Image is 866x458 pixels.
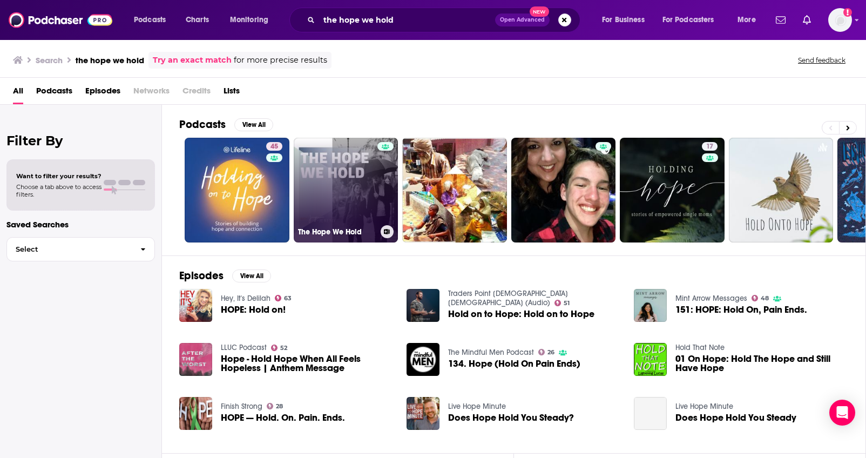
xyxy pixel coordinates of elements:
[234,118,273,131] button: View All
[153,54,232,66] a: Try an exact match
[448,413,574,422] a: Does Hope Hold You Steady?
[234,54,327,66] span: for more precise results
[221,402,262,411] a: Finish Strong
[495,14,550,26] button: Open AdvancedNew
[448,289,568,307] a: Traders Point Christian Church (Audio)
[319,11,495,29] input: Search podcasts, credits, & more...
[448,309,594,319] a: Hold on to Hope: Hold on to Hope
[407,397,439,430] img: Does Hope Hold You Steady?
[36,82,72,104] a: Podcasts
[634,289,667,322] img: 151: HOPE: Hold On, Pain Ends.
[76,55,144,65] h3: the hope we hold
[500,17,545,23] span: Open Advanced
[772,11,790,29] a: Show notifications dropdown
[6,237,155,261] button: Select
[843,8,852,17] svg: Add a profile image
[179,118,226,131] h2: Podcasts
[294,138,398,243] a: The Hope We Hold
[36,55,63,65] h3: Search
[298,227,376,237] h3: The Hope We Hold
[230,12,268,28] span: Monitoring
[9,10,112,30] img: Podchaser - Follow, Share and Rate Podcasts
[221,294,270,303] a: Hey, It's Delilah
[134,12,166,28] span: Podcasts
[730,11,769,29] button: open menu
[270,142,278,152] span: 45
[675,413,796,422] a: Does Hope Hold You Steady
[675,343,725,352] a: Hold That Note
[179,289,212,322] img: HOPE: Hold on!
[620,138,725,243] a: 17
[6,219,155,230] p: Saved Searches
[284,296,292,301] span: 63
[224,82,240,104] a: Lists
[829,400,855,426] div: Open Intercom Messenger
[634,343,667,376] img: 01 On Hope: Hold The Hope and Still Have Hope
[221,305,286,314] a: HOPE: Hold on!
[133,82,170,104] span: Networks
[182,82,211,104] span: Credits
[6,133,155,149] h2: Filter By
[547,350,554,355] span: 26
[267,403,283,409] a: 28
[752,295,769,301] a: 48
[179,269,224,282] h2: Episodes
[675,294,747,303] a: Mint Arrow Messages
[675,354,848,373] a: 01 On Hope: Hold The Hope and Still Have Hope
[300,8,591,32] div: Search podcasts, credits, & more...
[275,295,292,301] a: 63
[662,12,714,28] span: For Podcasters
[16,183,102,198] span: Choose a tab above to access filters.
[594,11,658,29] button: open menu
[538,349,555,355] a: 26
[221,354,394,373] a: Hope - Hold Hope When All Feels Hopeless | Anthem Message
[634,397,667,430] a: Does Hope Hold You Steady
[179,343,212,376] img: Hope - Hold Hope When All Feels Hopeless | Anthem Message
[185,138,289,243] a: 45
[675,305,807,314] a: 151: HOPE: Hold On, Pain Ends.
[554,300,570,306] a: 51
[7,246,132,253] span: Select
[828,8,852,32] span: Logged in as shcarlos
[179,269,271,282] a: EpisodesView All
[179,397,212,430] img: HOPE — Hold. On. Pain. Ends.
[280,346,287,351] span: 52
[407,289,439,322] img: Hold on to Hope: Hold on to Hope
[828,8,852,32] img: User Profile
[702,142,718,151] a: 17
[266,142,282,151] a: 45
[655,11,730,29] button: open menu
[407,343,439,376] a: 134. Hope (Hold On Pain Ends)
[179,118,273,131] a: PodcastsView All
[564,301,570,306] span: 51
[675,402,733,411] a: Live Hope Minute
[221,343,267,352] a: LLUC Podcast
[221,413,345,422] a: HOPE — Hold. On. Pain. Ends.
[799,11,815,29] a: Show notifications dropdown
[85,82,120,104] a: Episodes
[448,359,580,368] a: 134. Hope (Hold On Pain Ends)
[448,402,506,411] a: Live Hope Minute
[738,12,756,28] span: More
[186,12,209,28] span: Charts
[222,11,282,29] button: open menu
[795,56,849,65] button: Send feedback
